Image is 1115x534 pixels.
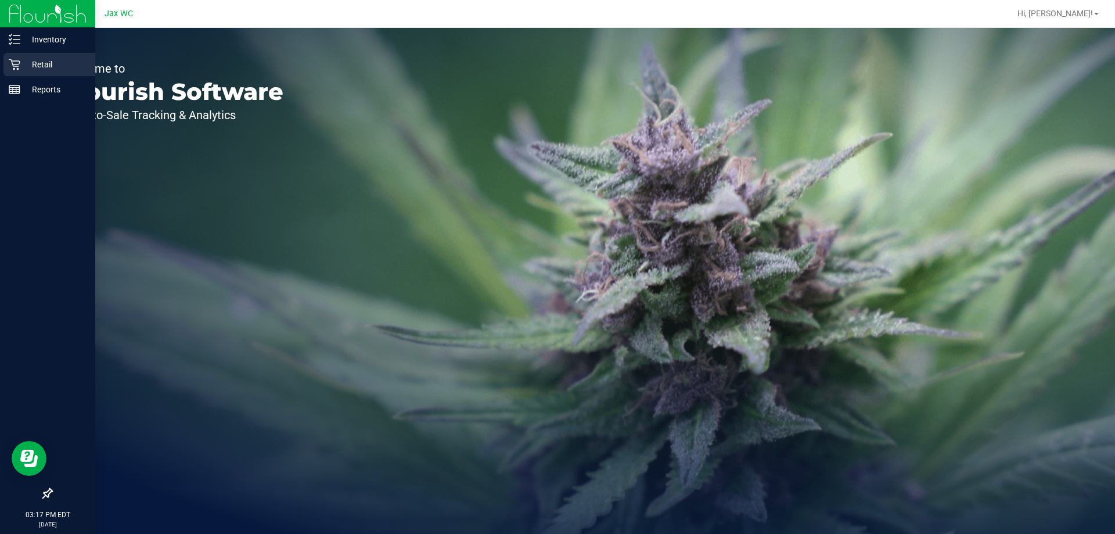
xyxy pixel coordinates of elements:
[63,109,283,121] p: Seed-to-Sale Tracking & Analytics
[63,63,283,74] p: Welcome to
[105,9,133,19] span: Jax WC
[63,80,283,103] p: Flourish Software
[1017,9,1093,18] span: Hi, [PERSON_NAME]!
[5,510,90,520] p: 03:17 PM EDT
[20,33,90,46] p: Inventory
[12,441,46,476] iframe: Resource center
[20,58,90,71] p: Retail
[20,83,90,96] p: Reports
[5,520,90,529] p: [DATE]
[9,59,20,70] inline-svg: Retail
[9,84,20,95] inline-svg: Reports
[9,34,20,45] inline-svg: Inventory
